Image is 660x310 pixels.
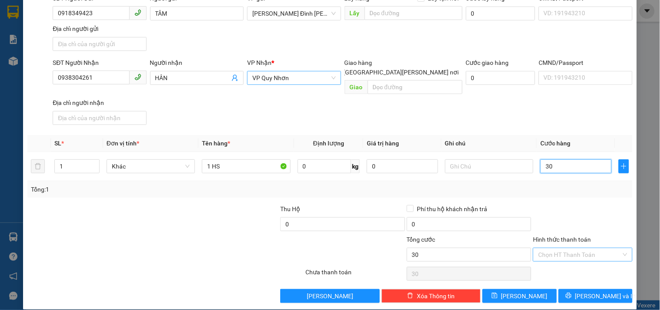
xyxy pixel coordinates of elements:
[345,80,368,94] span: Giao
[368,80,462,94] input: Dọc đường
[407,293,413,300] span: delete
[231,74,238,81] span: user-add
[417,291,455,301] span: Xóa Thông tin
[559,289,633,303] button: printer[PERSON_NAME] và In
[351,159,360,173] span: kg
[466,59,509,66] label: Cước giao hàng
[202,159,290,173] input: VD: Bàn, Ghế
[619,159,629,173] button: plus
[442,135,537,152] th: Ghi chú
[112,160,190,173] span: Khác
[575,291,636,301] span: [PERSON_NAME] và In
[280,289,379,303] button: [PERSON_NAME]
[492,293,498,300] span: save
[53,111,146,125] input: Địa chỉ của người nhận
[280,206,300,212] span: Thu Hộ
[202,140,230,147] span: Tên hàng
[566,293,572,300] span: printer
[540,140,570,147] span: Cước hàng
[367,140,399,147] span: Giá trị hàng
[53,98,146,108] div: Địa chỉ người nhận
[134,9,141,16] span: phone
[340,67,462,77] span: [GEOGRAPHIC_DATA][PERSON_NAME] nơi
[247,59,271,66] span: VP Nhận
[305,267,405,283] div: Chưa thanh toán
[466,7,536,20] input: Cước lấy hàng
[482,289,556,303] button: save[PERSON_NAME]
[365,6,462,20] input: Dọc đường
[382,289,481,303] button: deleteXóa Thông tin
[539,58,632,67] div: CMND/Passport
[252,71,335,84] span: VP Quy Nhơn
[31,185,255,194] div: Tổng: 1
[31,159,45,173] button: delete
[501,291,548,301] span: [PERSON_NAME]
[407,236,436,243] span: Tổng cước
[53,24,146,34] div: Địa chỉ người gửi
[252,7,335,20] span: Phan Đình Phùng
[53,37,146,51] input: Địa chỉ của người gửi
[533,236,591,243] label: Hình thức thanh toán
[150,58,244,67] div: Người nhận
[466,71,536,85] input: Cước giao hàng
[134,74,141,81] span: phone
[345,59,372,66] span: Giao hàng
[445,159,533,173] input: Ghi Chú
[313,140,344,147] span: Định lượng
[345,6,365,20] span: Lấy
[414,204,491,214] span: Phí thu hộ khách nhận trả
[107,140,139,147] span: Đơn vị tính
[619,163,629,170] span: plus
[53,58,146,67] div: SĐT Người Nhận
[54,140,61,147] span: SL
[367,159,438,173] input: 0
[307,291,353,301] span: [PERSON_NAME]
